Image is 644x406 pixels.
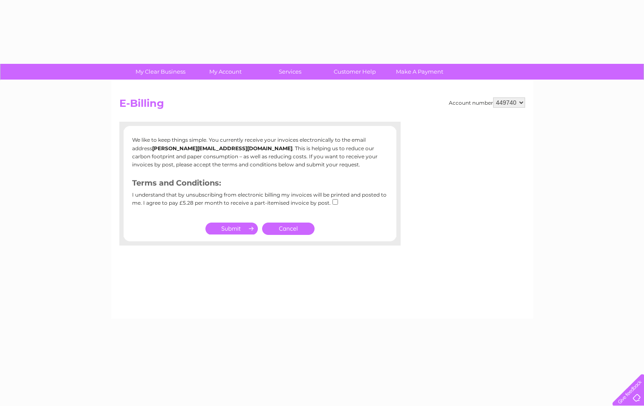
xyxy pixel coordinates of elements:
[205,223,258,234] input: Submit
[152,145,292,152] b: [PERSON_NAME][EMAIL_ADDRESS][DOMAIN_NAME]
[190,64,260,80] a: My Account
[132,136,388,169] p: We like to keep things simple. You currently receive your invoices electronically to the email ad...
[125,64,196,80] a: My Clear Business
[119,97,525,114] h2: E-Billing
[132,177,388,192] h3: Terms and Conditions:
[132,192,388,212] div: I understand that by unsubscribing from electronic billing my invoices will be printed and posted...
[320,64,390,80] a: Customer Help
[262,223,315,235] a: Cancel
[449,97,525,108] div: Account number
[384,64,455,80] a: Make A Payment
[255,64,325,80] a: Services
